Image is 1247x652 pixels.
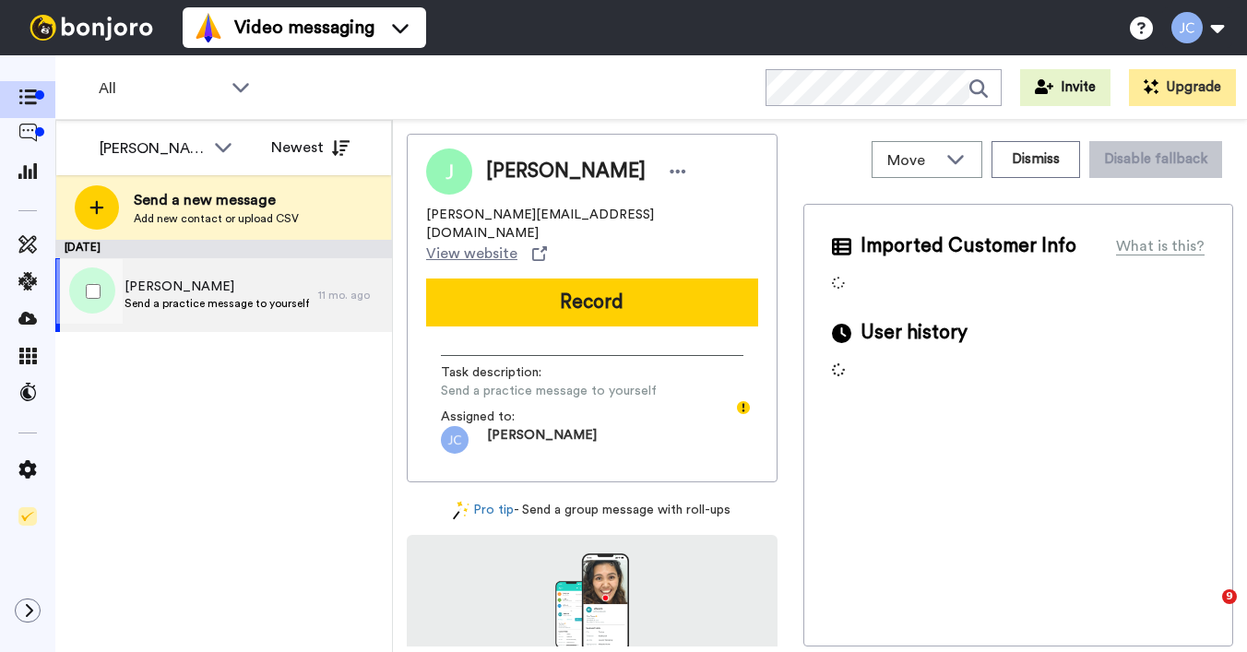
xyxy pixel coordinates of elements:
span: Task description : [441,363,570,382]
span: Send a practice message to yourself [441,382,657,400]
img: bj-logo-header-white.svg [22,15,160,41]
span: User history [861,319,968,347]
img: vm-color.svg [194,13,223,42]
div: - Send a group message with roll-ups [407,501,778,520]
span: Assigned to: [441,408,570,426]
img: magic-wand.svg [453,501,469,520]
button: Disable fallback [1089,141,1222,178]
span: All [99,77,222,100]
div: What is this? [1116,235,1205,257]
div: [PERSON_NAME] Cataluña [100,137,205,160]
img: jc.png [441,426,469,454]
img: Checklist.svg [18,507,37,526]
button: Dismiss [992,141,1080,178]
span: Add new contact or upload CSV [134,211,299,226]
button: Record [426,279,758,326]
div: [DATE] [55,240,392,258]
span: Imported Customer Info [861,232,1076,260]
a: View website [426,243,547,265]
span: Video messaging [234,15,374,41]
span: Move [887,149,937,172]
a: Pro tip [453,501,514,520]
span: [PERSON_NAME] [487,426,597,454]
span: 9 [1222,589,1237,604]
button: Invite [1020,69,1110,106]
div: Tooltip anchor [735,399,752,416]
button: Upgrade [1129,69,1236,106]
button: Newest [257,129,363,166]
iframe: Intercom live chat [1184,589,1229,634]
span: [PERSON_NAME] [125,278,309,296]
span: [PERSON_NAME] [486,158,646,185]
div: 11 mo. ago [318,288,383,302]
span: Send a new message [134,189,299,211]
span: View website [426,243,517,265]
img: Image of Josephine [426,148,472,195]
span: [PERSON_NAME][EMAIL_ADDRESS][DOMAIN_NAME] [426,206,758,243]
span: Send a practice message to yourself [125,296,309,311]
